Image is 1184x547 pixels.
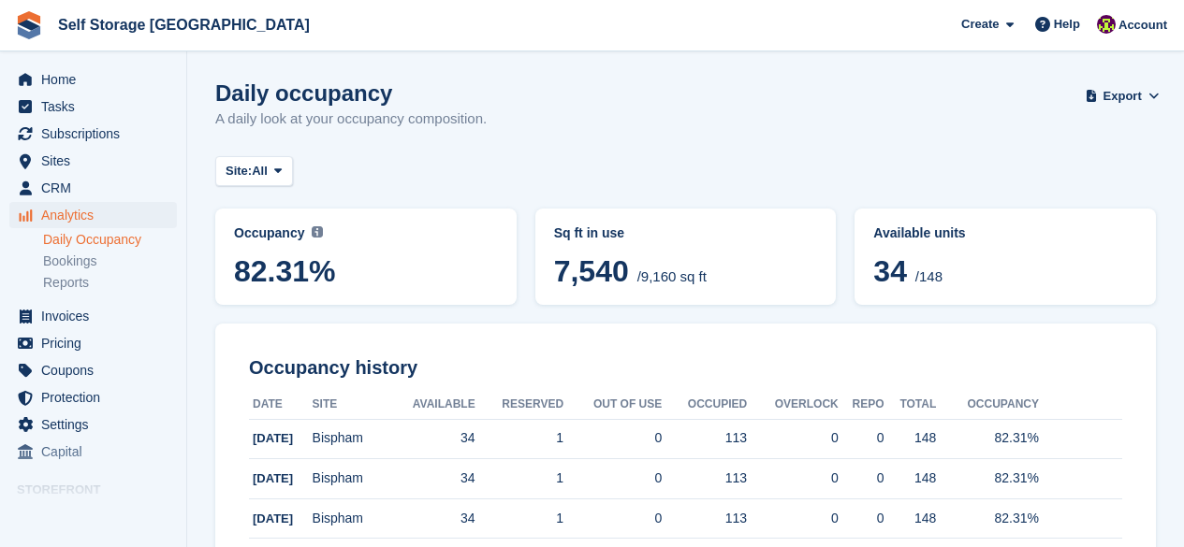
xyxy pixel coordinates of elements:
a: Daily Occupancy [43,231,177,249]
span: Invoices [41,303,153,329]
p: A daily look at your occupancy composition. [215,108,487,130]
img: Nicholas Williams [1097,15,1116,34]
span: [DATE] [253,431,293,445]
button: Export [1089,80,1156,111]
a: menu [9,384,177,410]
td: Bispham [313,419,386,459]
a: Self Storage [GEOGRAPHIC_DATA] [51,9,317,40]
div: 0 [839,428,884,448]
td: 0 [563,498,662,539]
td: 0 [563,419,662,459]
button: Site: All [215,156,293,187]
div: 113 [662,468,747,488]
span: Sites [41,148,153,174]
a: menu [9,303,177,329]
td: 82.31% [936,419,1039,459]
div: 113 [662,428,747,448]
a: menu [9,175,177,201]
div: 0 [747,509,839,528]
img: stora-icon-8386f47178a22dfd0bd8f6a31ec36ba5ce8667c1dd55bd0f319d3a0aa187defe.svg [15,11,43,39]
th: Site [313,390,386,420]
th: Occupancy [936,390,1039,420]
span: Export [1104,87,1142,106]
a: menu [9,411,177,438]
td: 148 [884,459,937,499]
img: icon-info-grey-7440780725fd019a000dd9b08b2336e03edf1995a4989e88bcd33f0948082b44.svg [312,226,323,238]
th: Available [386,390,475,420]
span: Help [1054,15,1080,34]
span: /148 [915,268,943,284]
a: menu [9,94,177,120]
td: 148 [884,498,937,539]
abbr: Current breakdown of sq ft occupied [554,223,818,243]
span: 82.31% [234,254,498,288]
span: Settings [41,411,153,438]
td: 82.31% [936,459,1039,499]
span: Protection [41,384,153,410]
a: menu [9,439,177,465]
span: 34 [873,254,907,288]
span: Subscriptions [41,121,153,147]
td: 82.31% [936,498,1039,539]
span: Available units [873,225,965,240]
th: Overlock [747,390,839,420]
abbr: Current percentage of sq ft occupied [234,223,498,243]
span: Storefront [17,481,186,499]
span: Sq ft in use [554,225,624,240]
div: 0 [747,428,839,448]
div: 0 [747,468,839,488]
td: Bispham [313,498,386,539]
span: CRM [41,175,153,201]
td: 1 [475,419,563,459]
a: Reports [43,274,177,292]
th: Total [884,390,937,420]
span: Pricing [41,330,153,356]
div: 0 [839,509,884,528]
span: Capital [41,439,153,465]
th: Date [249,390,313,420]
span: /9,160 sq ft [637,268,707,284]
th: Reserved [475,390,563,420]
a: menu [9,66,177,93]
span: Online Store [41,504,153,530]
div: 113 [662,509,747,528]
span: 7,540 [554,254,629,288]
th: Repo [839,390,884,420]
a: menu [9,148,177,174]
a: menu [9,330,177,356]
td: 1 [475,459,563,499]
h1: Daily occupancy [215,80,487,106]
span: All [252,162,268,180]
span: Tasks [41,94,153,120]
span: Coupons [41,357,153,383]
td: 34 [386,419,475,459]
span: Occupancy [234,225,304,240]
span: Account [1118,16,1167,35]
a: menu [9,202,177,228]
td: 34 [386,459,475,499]
span: Home [41,66,153,93]
th: Out of Use [563,390,662,420]
span: [DATE] [253,511,293,525]
span: Site: [226,162,252,180]
td: 148 [884,419,937,459]
th: Occupied [662,390,747,420]
span: Analytics [41,202,153,228]
td: 1 [475,498,563,539]
h2: Occupancy history [249,357,1122,379]
td: Bispham [313,459,386,499]
div: 0 [839,468,884,488]
a: Bookings [43,252,177,270]
td: 0 [563,459,662,499]
a: menu [9,357,177,383]
td: 34 [386,498,475,539]
a: menu [9,121,177,147]
a: menu [9,504,177,530]
span: [DATE] [253,471,293,485]
abbr: Current percentage of units occupied or overlocked [873,223,1137,243]
span: Create [961,15,999,34]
